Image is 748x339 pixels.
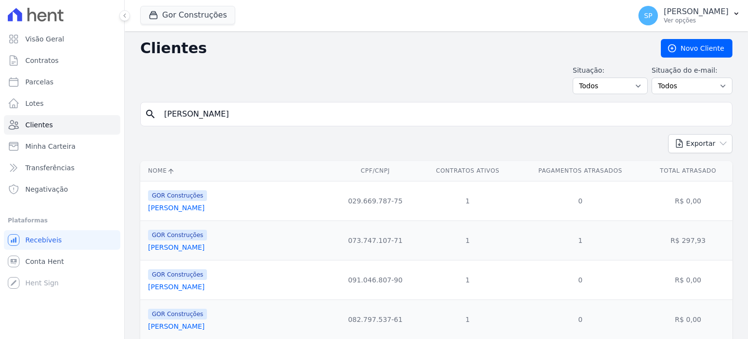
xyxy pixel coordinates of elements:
a: Parcelas [4,72,120,92]
td: R$ 0,00 [644,181,732,220]
td: 0 [517,299,643,339]
span: Negativação [25,184,68,194]
a: [PERSON_NAME] [148,283,205,291]
a: Transferências [4,158,120,178]
span: Lotes [25,99,44,108]
a: [PERSON_NAME] [148,322,205,330]
i: search [145,108,156,120]
label: Situação do e-mail: [652,65,732,76]
a: Recebíveis [4,230,120,250]
h2: Clientes [140,40,645,57]
span: GOR Construções [148,309,207,319]
a: Lotes [4,94,120,113]
a: Minha Carteira [4,137,120,156]
td: R$ 0,00 [644,299,732,339]
span: Contratos [25,56,58,65]
td: 1 [517,220,643,260]
td: 0 [517,181,643,220]
label: Situação: [573,65,648,76]
a: Conta Hent [4,252,120,271]
a: Clientes [4,115,120,135]
td: 082.797.537-61 [332,299,418,339]
a: [PERSON_NAME] [148,243,205,251]
span: Clientes [25,120,53,130]
th: Pagamentos Atrasados [517,161,643,181]
th: Contratos Ativos [418,161,517,181]
span: SP [644,12,652,19]
td: 029.669.787-75 [332,181,418,220]
td: 1 [418,220,517,260]
div: Plataformas [8,215,116,226]
td: 1 [418,181,517,220]
td: 091.046.807-90 [332,260,418,299]
td: 1 [418,299,517,339]
button: Gor Construções [140,6,235,24]
td: R$ 0,00 [644,260,732,299]
span: Recebíveis [25,235,62,245]
a: Visão Geral [4,29,120,49]
span: Parcelas [25,77,54,87]
td: R$ 297,93 [644,220,732,260]
a: Negativação [4,179,120,199]
a: Contratos [4,51,120,70]
td: 073.747.107-71 [332,220,418,260]
button: SP [PERSON_NAME] Ver opções [631,2,748,29]
span: Visão Geral [25,34,64,44]
p: [PERSON_NAME] [664,7,729,17]
a: [PERSON_NAME] [148,204,205,212]
button: Exportar [668,134,732,153]
span: Minha Carteira [25,141,75,151]
th: Total Atrasado [644,161,732,181]
span: GOR Construções [148,269,207,280]
span: GOR Construções [148,230,207,240]
td: 1 [418,260,517,299]
th: Nome [140,161,332,181]
td: 0 [517,260,643,299]
a: Novo Cliente [661,39,732,58]
p: Ver opções [664,17,729,24]
span: Conta Hent [25,257,64,266]
input: Buscar por nome, CPF ou e-mail [158,104,728,124]
span: GOR Construções [148,190,207,201]
span: Transferências [25,163,75,173]
th: CPF/CNPJ [332,161,418,181]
